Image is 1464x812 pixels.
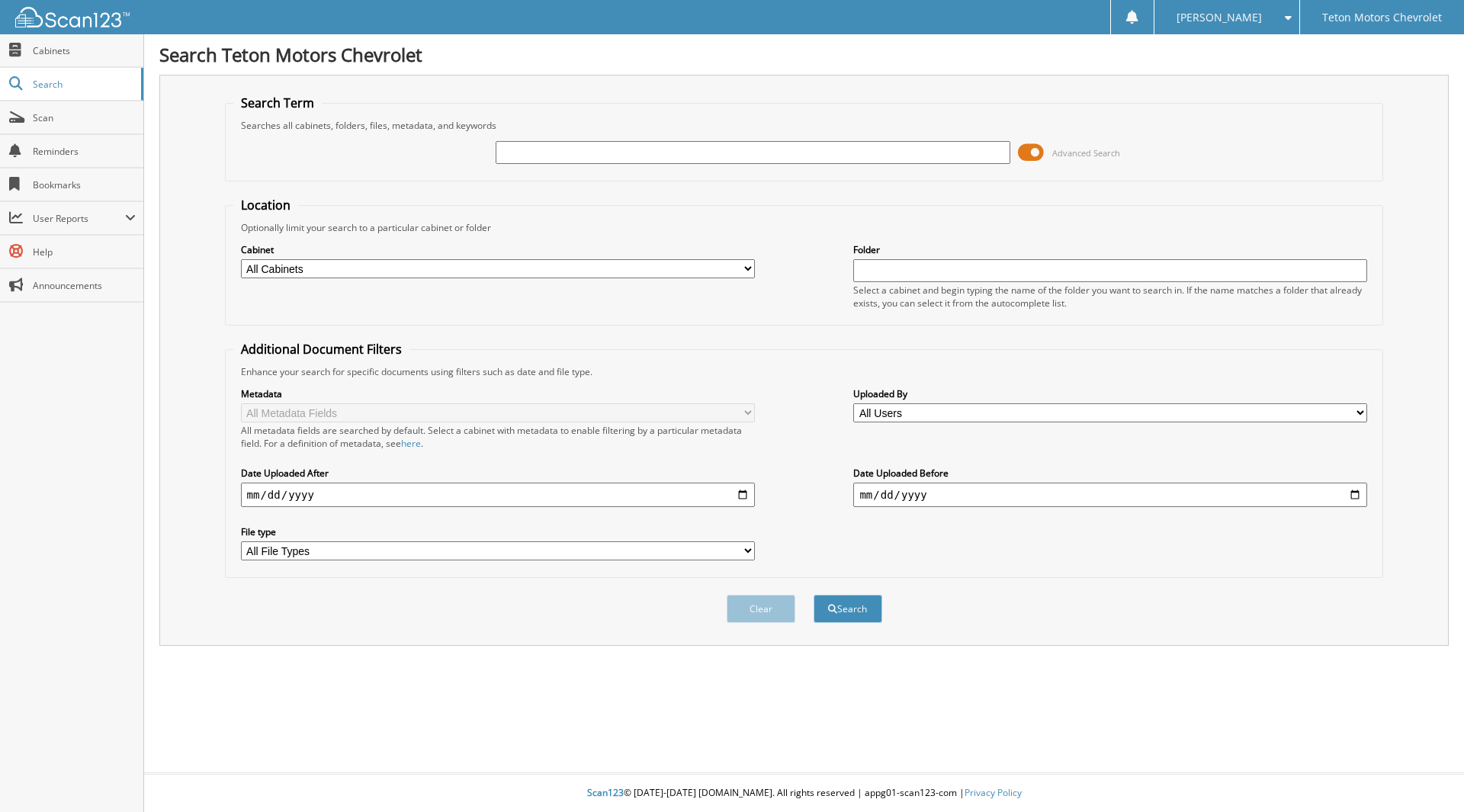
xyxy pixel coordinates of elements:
span: Announcements [33,279,136,292]
label: Uploaded By [853,387,1367,400]
label: Metadata [241,387,755,400]
div: All metadata fields are searched by default. Select a cabinet with metadata to enable filtering b... [241,424,755,450]
a: here [401,437,421,450]
div: Optionally limit your search to a particular cabinet or folder [233,221,1376,234]
div: © [DATE]-[DATE] [DOMAIN_NAME]. All rights reserved | appg01-scan123-com | [144,775,1464,812]
div: Enhance your search for specific documents using filters such as date and file type. [233,365,1376,378]
legend: Search Term [233,95,322,111]
button: Search [814,595,882,623]
legend: Location [233,197,298,213]
span: [PERSON_NAME] [1177,13,1262,22]
a: Privacy Policy [965,786,1022,799]
div: Searches all cabinets, folders, files, metadata, and keywords [233,119,1376,132]
span: Scan123 [587,786,624,799]
span: Cabinets [33,44,136,57]
legend: Additional Document Filters [233,341,409,358]
span: Reminders [33,145,136,158]
label: Cabinet [241,243,755,256]
label: Folder [853,243,1367,256]
label: Date Uploaded After [241,467,755,480]
iframe: Chat Widget [1388,739,1464,812]
span: Teton Motors Chevrolet [1322,13,1442,22]
button: Clear [727,595,795,623]
label: Date Uploaded Before [853,467,1367,480]
h1: Search Teton Motors Chevrolet [159,42,1449,67]
label: File type [241,525,755,538]
span: Search [33,78,133,91]
span: Advanced Search [1052,147,1120,159]
span: Bookmarks [33,178,136,191]
input: end [853,483,1367,507]
img: scan123-logo-white.svg [15,7,130,27]
span: Help [33,246,136,258]
span: User Reports [33,212,125,225]
div: Select a cabinet and begin typing the name of the folder you want to search in. If the name match... [853,284,1367,310]
input: start [241,483,755,507]
span: Scan [33,111,136,124]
